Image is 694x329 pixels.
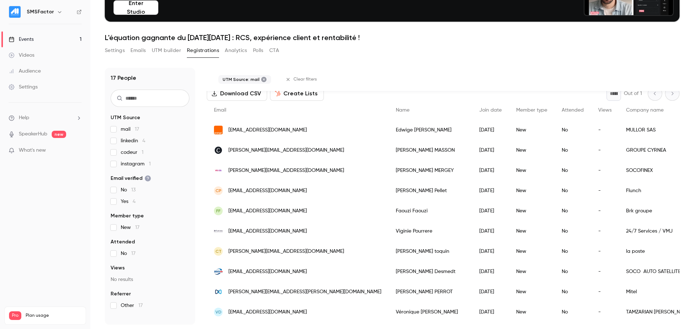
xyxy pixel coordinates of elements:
span: Member type [516,108,547,113]
button: UTM builder [152,45,181,56]
img: mitel.com [214,287,223,296]
span: Attended [111,238,135,246]
span: Pro [9,311,21,320]
span: Views [111,264,125,272]
span: 1 [142,150,143,155]
span: UTM Source [111,114,140,121]
span: Attended [562,108,584,113]
span: What's new [19,147,46,154]
span: FF [216,208,220,214]
span: [PERSON_NAME][EMAIL_ADDRESS][DOMAIN_NAME] [228,147,344,154]
div: New [509,181,554,201]
button: Settings [105,45,125,56]
span: codeur [121,149,143,156]
div: [PERSON_NAME] MASSON [389,140,472,160]
p: Out of 1 [624,90,642,97]
span: Email verified [111,175,151,182]
div: - [591,302,619,322]
span: 4 [133,199,136,204]
span: Views [598,108,612,113]
div: Faouzi Faouzi [389,201,472,221]
div: Audience [9,68,41,75]
h1: 17 People [111,74,136,82]
div: [DATE] [472,221,509,241]
p: No results [111,276,189,283]
span: No [121,250,136,257]
div: New [509,241,554,261]
button: Enter Studio [113,0,158,15]
div: No [554,201,591,221]
button: Emails [130,45,146,56]
div: [DATE] [472,120,509,140]
div: New [509,221,554,241]
span: Join date [479,108,502,113]
span: Company name [626,108,664,113]
li: help-dropdown-opener [9,114,82,122]
div: - [591,201,619,221]
span: 13 [131,187,136,192]
div: [PERSON_NAME] Desmedt [389,261,472,282]
div: New [509,201,554,221]
span: CP [215,187,222,194]
div: Viginie Pourrere [389,221,472,241]
div: No [554,261,591,282]
span: [PERSON_NAME][EMAIL_ADDRESS][PERSON_NAME][DOMAIN_NAME] [228,288,381,296]
span: [PERSON_NAME][EMAIL_ADDRESS][DOMAIN_NAME] [228,167,344,174]
div: [DATE] [472,181,509,201]
button: Polls [253,45,264,56]
span: VD [215,309,222,315]
span: Email [214,108,226,113]
img: va-co.fr [214,169,223,172]
div: - [591,120,619,140]
span: Referrer [111,290,131,298]
img: cyrnea.com [214,146,223,155]
div: Videos [9,52,34,59]
span: Plan usage [26,313,81,319]
div: [DATE] [472,261,509,282]
div: - [591,160,619,181]
div: [DATE] [472,201,509,221]
div: - [591,181,619,201]
button: Download CSV [207,86,267,101]
span: UTM Source: mail [223,77,260,82]
span: Yes [121,198,136,205]
button: Clear filters [283,74,321,85]
div: No [554,160,591,181]
div: Edwige [PERSON_NAME] [389,120,472,140]
span: 17 [135,127,139,132]
div: New [509,282,554,302]
div: New [509,160,554,181]
div: [DATE] [472,140,509,160]
a: SpeakerHub [19,130,47,138]
div: New [509,302,554,322]
span: Member type [111,212,144,220]
div: [PERSON_NAME] Pellet [389,181,472,201]
div: [PERSON_NAME] MERGEY [389,160,472,181]
span: 1 [149,161,151,166]
span: New [121,224,140,231]
span: [EMAIL_ADDRESS][DOMAIN_NAME] [228,308,307,316]
span: No [121,186,136,194]
h1: L'équation gagnante du [DATE][DATE] : RCS, expérience client et rentabilité ! [105,33,680,42]
div: [DATE] [472,241,509,261]
div: [PERSON_NAME] toquin [389,241,472,261]
div: [DATE] [472,160,509,181]
span: 17 [131,251,136,256]
span: [EMAIL_ADDRESS][DOMAIN_NAME] [228,207,307,215]
div: No [554,181,591,201]
span: [EMAIL_ADDRESS][DOMAIN_NAME] [228,187,307,195]
img: 24-7services.eu [214,230,223,232]
div: New [509,120,554,140]
div: No [554,241,591,261]
iframe: Noticeable Trigger [73,147,82,154]
div: No [554,120,591,140]
img: SMSFactor [9,6,21,18]
span: mail [121,126,139,133]
button: Create Lists [270,86,324,101]
span: new [52,131,66,138]
h6: SMSFactor [27,8,54,16]
span: [EMAIL_ADDRESS][DOMAIN_NAME] [228,126,307,134]
button: Analytics [225,45,247,56]
div: - [591,221,619,241]
div: - [591,261,619,282]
